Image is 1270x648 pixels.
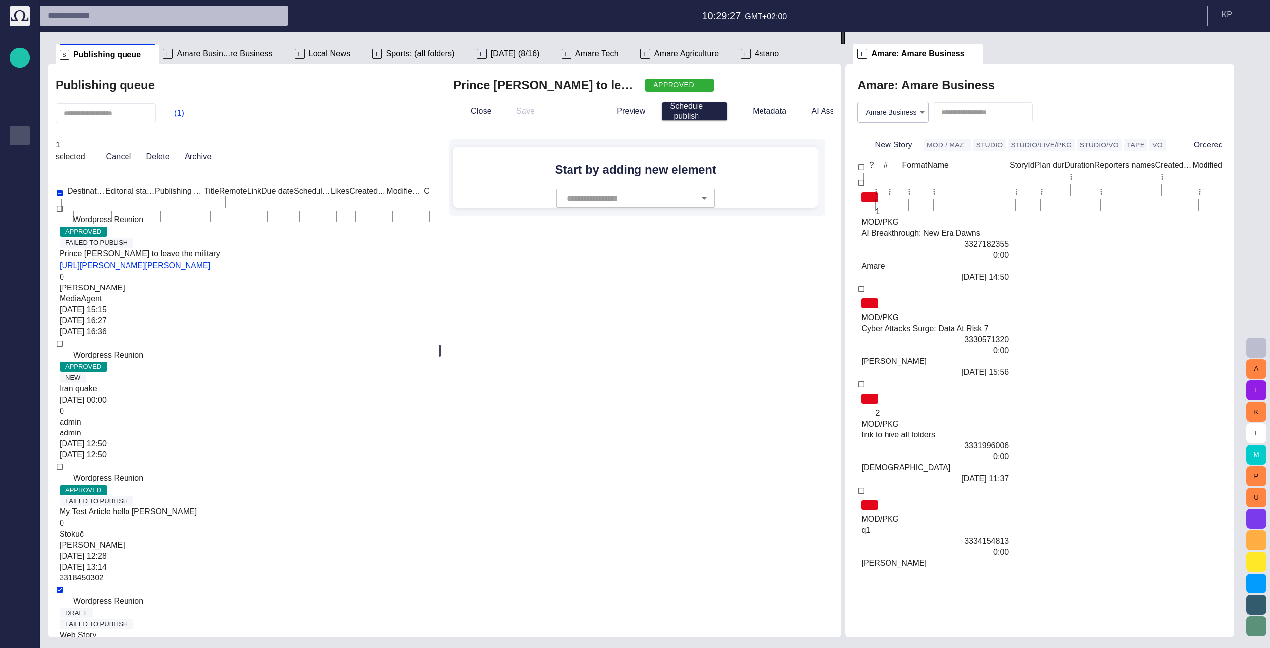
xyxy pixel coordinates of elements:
div: Publishing queue [10,126,30,145]
div: 0 [60,272,64,283]
button: Plan dur column menu [1035,185,1049,199]
div: 9/12/2013 15:15 [60,304,107,315]
button: Reporters names column menu [1094,185,1108,199]
p: Wordpress Reunion [73,349,143,361]
button: KP [1214,6,1264,24]
span: APPROVED [60,362,107,372]
ul: main menu [10,86,30,344]
button: New Story [857,136,920,154]
span: Amare: Amare Business [871,49,964,59]
button: A [1246,359,1266,379]
div: [PERSON_NAME]'s media (playout) [10,205,30,225]
button: Duration column menu [1064,170,1078,184]
div: Destination [67,187,105,196]
p: Rundowns [14,90,26,100]
div: 9/14/2013 12:28 [60,551,107,562]
div: 0:00 [861,345,1009,356]
div: SPublishing queue [56,44,159,64]
button: Metadata [735,102,790,120]
div: F4stano [737,44,797,64]
span: Amare Agriculture [654,49,719,59]
div: 9/13/2013 12:50 [60,438,107,449]
div: Button group with publish options [662,102,727,120]
div: Octopus [10,324,30,344]
span: Prince William to leave the military [60,248,220,260]
span: Rundowns [14,90,26,102]
div: Modified by [386,187,424,196]
div: RemoteLink [219,187,261,196]
div: Created [424,187,452,196]
span: Iran quake [60,383,97,395]
div: Likes [331,187,349,196]
p: Publishing queue [14,130,26,140]
span: NEW [60,373,86,383]
span: Local News [309,49,351,59]
div: 0:00 [861,451,1009,462]
div: Cyber Attacks Surge: Data At Risk 7 [861,323,1009,334]
span: [URL][DOMAIN_NAME] [14,288,26,300]
button: Format column menu [902,185,916,199]
div: 3334154813 [964,536,1009,547]
div: Publishing status [155,187,204,196]
span: APPROVED [60,485,107,495]
div: MOD/PKG [861,217,899,228]
div: admin [60,417,81,428]
div: Scheduled [294,187,331,196]
div: 5/19 13:14 [60,562,107,573]
button: VO [1149,139,1166,151]
div: Format [902,161,928,170]
p: F [477,49,487,59]
div: Media-test with filter [10,185,30,205]
p: Story folders [14,110,26,120]
button: Open [698,191,711,205]
div: [URL][DOMAIN_NAME] [10,285,30,304]
div: 9/14/2013 00:00 [60,395,107,406]
p: Editorial Admin [14,269,26,279]
button: Schedule publish [662,102,711,120]
div: 9/13/2013 12:50 [60,449,107,460]
div: Stokuč [60,529,84,540]
h2: Prince William to leave the military [453,77,637,93]
div: Amare [861,261,885,272]
p: F [562,49,571,59]
div: # [883,161,902,170]
div: 3318450302 [60,573,104,583]
div: Modified [1193,161,1222,170]
div: 3327182355 [964,239,1009,250]
button: U [1246,488,1266,507]
div: Plan dur [1035,161,1065,170]
p: 1 selected [56,139,89,163]
p: F [857,49,867,59]
button: APPROVED [645,79,714,92]
div: 12/4/2018 16:27 [60,315,107,326]
div: Vedra [861,462,950,473]
button: # column menu [883,185,897,199]
button: (1) [160,104,189,122]
span: Octopus [14,328,26,340]
div: Vasyliev [861,558,927,569]
div: Editorial status [105,187,155,196]
div: q1 [861,525,1009,536]
p: Media-test with filter [14,189,26,199]
div: 0:00 [861,547,1009,558]
p: S [60,50,69,60]
a: [URL][PERSON_NAME][PERSON_NAME] [56,261,214,270]
div: MOD/PKG [861,514,899,525]
div: 7/30 14:50 [961,272,1009,283]
p: Wordpress Reunion [73,472,143,484]
p: [URL][DOMAIN_NAME] [14,288,26,298]
span: AI Assistant [14,308,26,320]
button: Cancel [89,148,135,166]
p: K P [1222,9,1232,21]
span: [PERSON_NAME]'s media (playout) [14,209,26,221]
button: MOD / MAZ [924,139,971,151]
div: 0:00 [861,250,1009,261]
div: 2 [861,408,1009,419]
span: Publishing queue [14,130,26,142]
span: Web Story [60,629,96,641]
span: FAILED TO PUBLISH [60,496,133,506]
div: F[DATE] (8/16) [473,44,558,64]
span: [DATE] (8/16) [491,49,540,59]
span: DRAFT [60,608,93,618]
button: P [1246,466,1266,486]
